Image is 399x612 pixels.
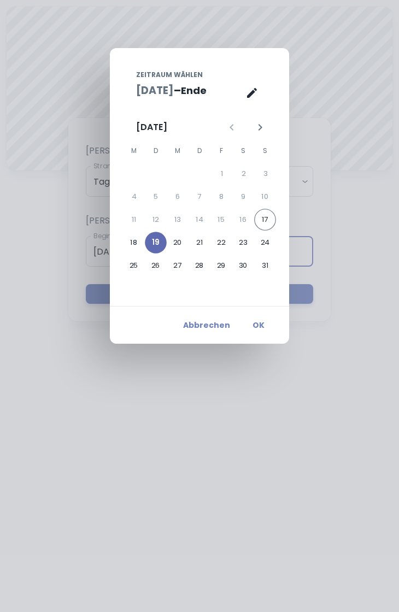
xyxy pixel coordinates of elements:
[167,255,189,276] button: 27
[210,232,232,254] button: 22
[189,232,210,254] button: 21
[254,209,276,231] button: 17
[212,140,231,162] span: Freitag
[210,255,232,276] button: 29
[190,140,209,162] span: Donnerstag
[254,232,276,254] button: 24
[181,83,207,99] button: Ende
[254,255,276,276] button: 31
[136,121,167,134] div: [DATE]
[189,255,210,276] button: 28
[145,255,167,276] button: 26
[146,140,166,162] span: Dienstag
[168,140,187,162] span: Mittwoch
[124,140,144,162] span: Montag
[167,232,189,254] button: 20
[232,232,254,254] button: 23
[136,83,174,99] button: [DATE]
[181,83,207,98] span: Ende
[255,140,275,162] span: Sonntag
[241,82,263,104] button: Kalenderansicht ist geöffnet, zur Texteingabeansicht wechseln
[123,255,145,276] button: 25
[174,83,181,99] h5: –
[136,70,203,80] span: Zeitraum wählen
[123,232,145,254] button: 18
[232,255,254,276] button: 30
[179,315,234,335] button: Abbrechen
[233,140,253,162] span: Samstag
[241,315,276,335] button: OK
[145,232,167,254] button: 19
[251,118,269,137] button: Nächster Monat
